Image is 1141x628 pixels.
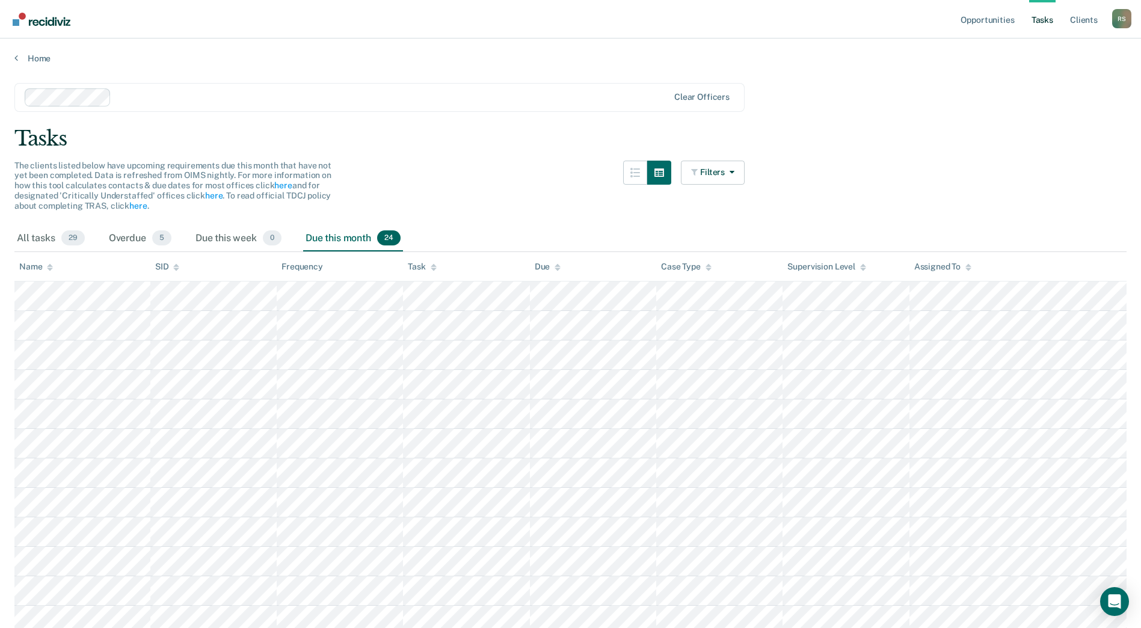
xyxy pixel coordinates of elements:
[129,201,147,211] a: here
[106,226,174,252] div: Overdue5
[14,126,1127,151] div: Tasks
[535,262,561,272] div: Due
[155,262,180,272] div: SID
[14,53,1127,64] a: Home
[674,92,730,102] div: Clear officers
[914,262,971,272] div: Assigned To
[193,226,284,252] div: Due this week0
[1112,9,1131,28] div: R S
[681,161,745,185] button: Filters
[13,13,70,26] img: Recidiviz
[661,262,712,272] div: Case Type
[14,226,87,252] div: All tasks29
[274,180,292,190] a: here
[61,230,85,246] span: 29
[787,262,866,272] div: Supervision Level
[1100,587,1129,616] div: Open Intercom Messenger
[19,262,53,272] div: Name
[1112,9,1131,28] button: Profile dropdown button
[14,161,331,211] span: The clients listed below have upcoming requirements due this month that have not yet been complet...
[303,226,403,252] div: Due this month24
[205,191,223,200] a: here
[377,230,401,246] span: 24
[152,230,171,246] span: 5
[281,262,323,272] div: Frequency
[263,230,281,246] span: 0
[408,262,436,272] div: Task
